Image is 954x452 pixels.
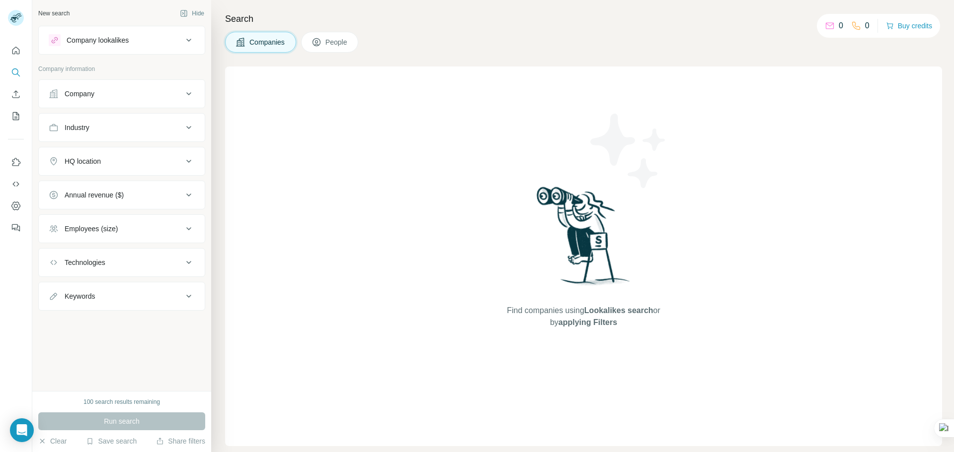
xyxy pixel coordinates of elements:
[325,37,348,47] span: People
[504,305,663,328] span: Find companies using or by
[865,20,870,32] p: 0
[584,306,653,315] span: Lookalikes search
[65,156,101,166] div: HQ location
[65,291,95,301] div: Keywords
[38,436,67,446] button: Clear
[8,175,24,193] button: Use Surfe API
[173,6,211,21] button: Hide
[67,35,129,45] div: Company lookalikes
[39,284,205,308] button: Keywords
[39,149,205,173] button: HQ location
[39,116,205,139] button: Industry
[839,20,843,32] p: 0
[8,42,24,60] button: Quick start
[10,418,34,442] div: Open Intercom Messenger
[225,12,942,26] h4: Search
[38,65,205,73] p: Company information
[38,9,70,18] div: New search
[156,436,205,446] button: Share filters
[8,219,24,237] button: Feedback
[39,217,205,241] button: Employees (size)
[8,64,24,81] button: Search
[886,19,932,33] button: Buy credits
[8,107,24,125] button: My lists
[83,397,160,406] div: 100 search results remaining
[39,251,205,274] button: Technologies
[584,106,673,195] img: Surfe Illustration - Stars
[65,89,94,99] div: Company
[8,153,24,171] button: Use Surfe on LinkedIn
[65,123,89,132] div: Industry
[39,183,205,207] button: Annual revenue ($)
[8,197,24,215] button: Dashboard
[86,436,137,446] button: Save search
[39,82,205,106] button: Company
[65,258,105,267] div: Technologies
[8,85,24,103] button: Enrich CSV
[558,318,617,326] span: applying Filters
[65,224,118,234] div: Employees (size)
[39,28,205,52] button: Company lookalikes
[65,190,124,200] div: Annual revenue ($)
[532,184,636,295] img: Surfe Illustration - Woman searching with binoculars
[249,37,286,47] span: Companies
